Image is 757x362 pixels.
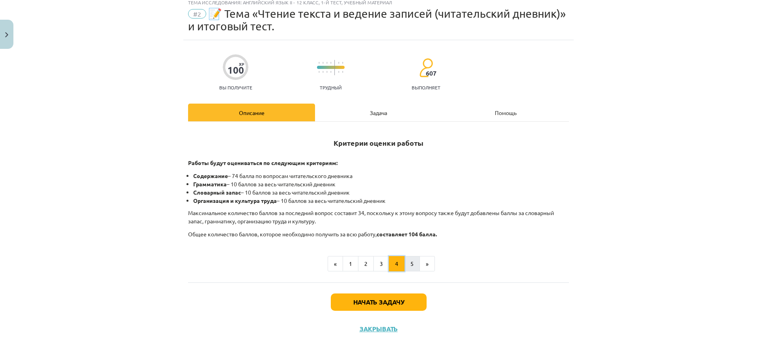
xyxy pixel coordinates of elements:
img: icon-short-line-57e1e144782c952c97e751825c79c345078a6d821885a25fce030b3d8c18986b.svg [338,71,339,73]
font: Описание [239,109,265,116]
font: – 10 баллов за весь читательский дневник [277,197,386,204]
img: icon-short-line-57e1e144782c952c97e751825c79c345078a6d821885a25fce030b3d8c18986b.svg [338,62,339,64]
font: – 74 балла по вопросам читательского дневника [228,172,352,179]
font: XP [239,61,244,67]
font: » [426,260,429,267]
font: Содержание [193,172,228,179]
font: Организация и культура труда [193,197,277,204]
font: Задача [370,109,387,116]
font: 1 [349,260,352,267]
img: icon-short-line-57e1e144782c952c97e751825c79c345078a6d821885a25fce030b3d8c18986b.svg [319,71,319,73]
font: #2 [193,10,201,18]
img: icon-short-line-57e1e144782c952c97e751825c79c345078a6d821885a25fce030b3d8c18986b.svg [323,71,323,73]
font: Общее количество баллов, которое необходимо получить за всю работу, [188,230,377,238]
img: students-c634bb4e5e11cddfef0936a35e636f08e4e9abd3cc4e673bd6f9a4125e45ecb1.svg [419,58,433,78]
font: 607 [426,69,436,77]
img: icon-short-line-57e1e144782c952c97e751825c79c345078a6d821885a25fce030b3d8c18986b.svg [342,71,343,73]
img: icon-short-line-57e1e144782c952c97e751825c79c345078a6d821885a25fce030b3d8c18986b.svg [330,62,331,64]
font: Максимальное количество баллов за последний вопрос составит 34, поскольку к этому вопросу также б... [188,209,554,225]
font: Закрывать [360,325,398,333]
button: Закрывать [357,325,400,333]
font: 100 [227,64,244,76]
img: icon-short-line-57e1e144782c952c97e751825c79c345078a6d821885a25fce030b3d8c18986b.svg [323,62,323,64]
font: Помощь [495,109,516,116]
font: – 10 баллов за весь читательский дневник [227,180,336,187]
font: – 10 баллов за весь читательский дневник [241,189,350,196]
font: Грамматика [193,180,227,187]
button: 2 [358,256,374,272]
button: 1 [343,256,358,272]
font: Вы получите [219,84,252,91]
button: « [328,256,343,272]
button: 5 [404,256,420,272]
img: icon-close-lesson-0947bae3869378f0d4975bcd49f059093ad1ed9edebbc8119c70593378902aed.svg [5,32,8,37]
img: icon-short-line-57e1e144782c952c97e751825c79c345078a6d821885a25fce030b3d8c18986b.svg [342,62,343,64]
font: 📝 Тема «Чтение текста и ведение записей (читательский дневник)» и итоговый тест. [188,7,566,33]
font: 2 [364,260,367,267]
font: Критерии оценки работы [334,138,423,147]
button: 3 [373,256,389,272]
font: Работы будут оцениваться по следующим критериям: [188,159,337,166]
font: « [334,260,337,267]
font: 3 [380,260,383,267]
img: icon-short-line-57e1e144782c952c97e751825c79c345078a6d821885a25fce030b3d8c18986b.svg [330,71,331,73]
img: icon-short-line-57e1e144782c952c97e751825c79c345078a6d821885a25fce030b3d8c18986b.svg [326,71,327,73]
button: » [420,256,435,272]
nav: Пример навигации по странице [188,256,569,272]
font: выполняет [412,84,440,91]
img: icon-short-line-57e1e144782c952c97e751825c79c345078a6d821885a25fce030b3d8c18986b.svg [319,62,319,64]
img: icon-short-line-57e1e144782c952c97e751825c79c345078a6d821885a25fce030b3d8c18986b.svg [326,62,327,64]
img: icon-long-line-d9ea69661e0d244f92f715978eff75569469978d946b2353a9bb055b3ed8787d.svg [334,60,335,75]
font: 4 [395,260,398,267]
font: Трудный [320,84,342,91]
button: 4 [389,256,405,272]
font: Начать задачу [353,298,404,306]
font: 5 [410,260,414,267]
font: составляет 104 балла. [377,230,437,238]
button: Начать задачу [331,293,427,311]
font: Словарный запас [193,189,241,196]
